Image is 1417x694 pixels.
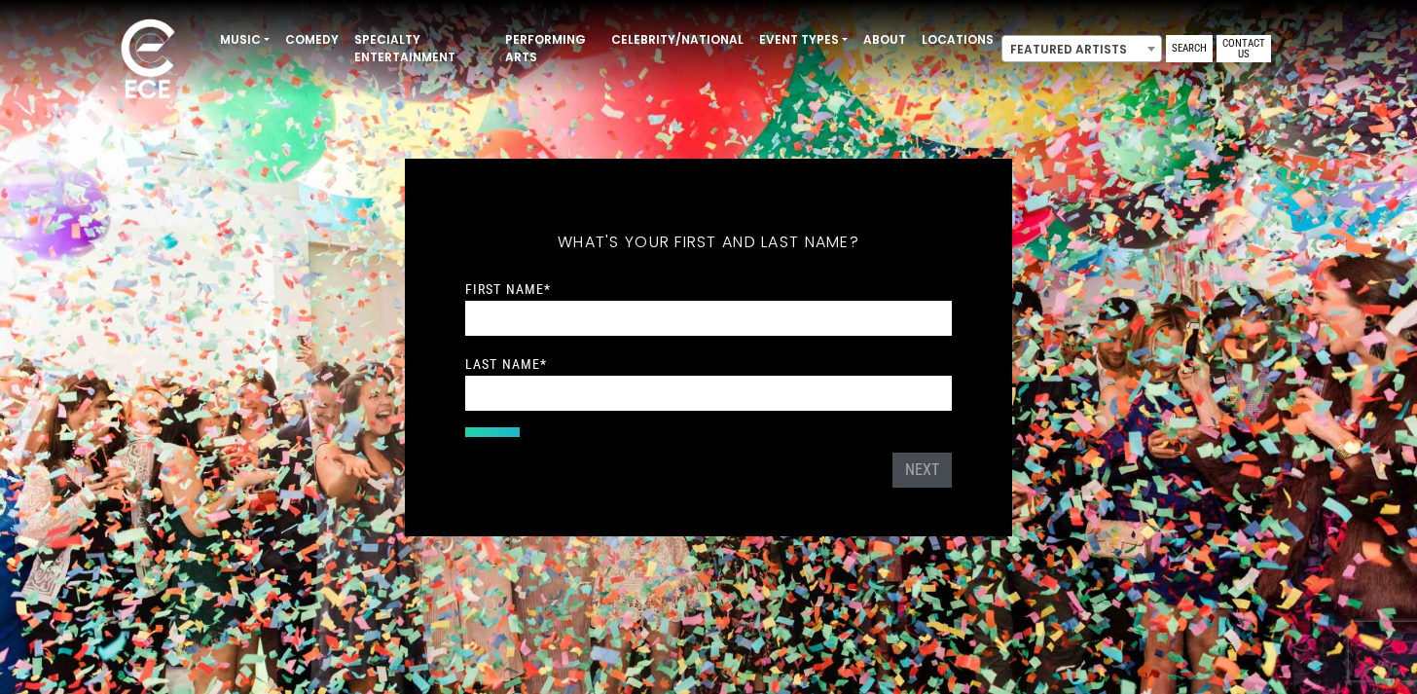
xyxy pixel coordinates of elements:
[1217,35,1271,62] a: Contact Us
[497,23,603,74] a: Performing Arts
[1166,35,1213,62] a: Search
[346,23,497,74] a: Specialty Entertainment
[1002,36,1161,63] span: Featured Artists
[465,355,547,373] label: Last Name
[751,23,855,56] a: Event Types
[465,207,952,277] h5: What's your first and last name?
[277,23,346,56] a: Comedy
[212,23,277,56] a: Music
[99,14,197,108] img: ece_new_logo_whitev2-1.png
[1001,35,1162,62] span: Featured Artists
[855,23,914,56] a: About
[914,23,1001,56] a: Locations
[603,23,751,56] a: Celebrity/National
[465,280,551,298] label: First Name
